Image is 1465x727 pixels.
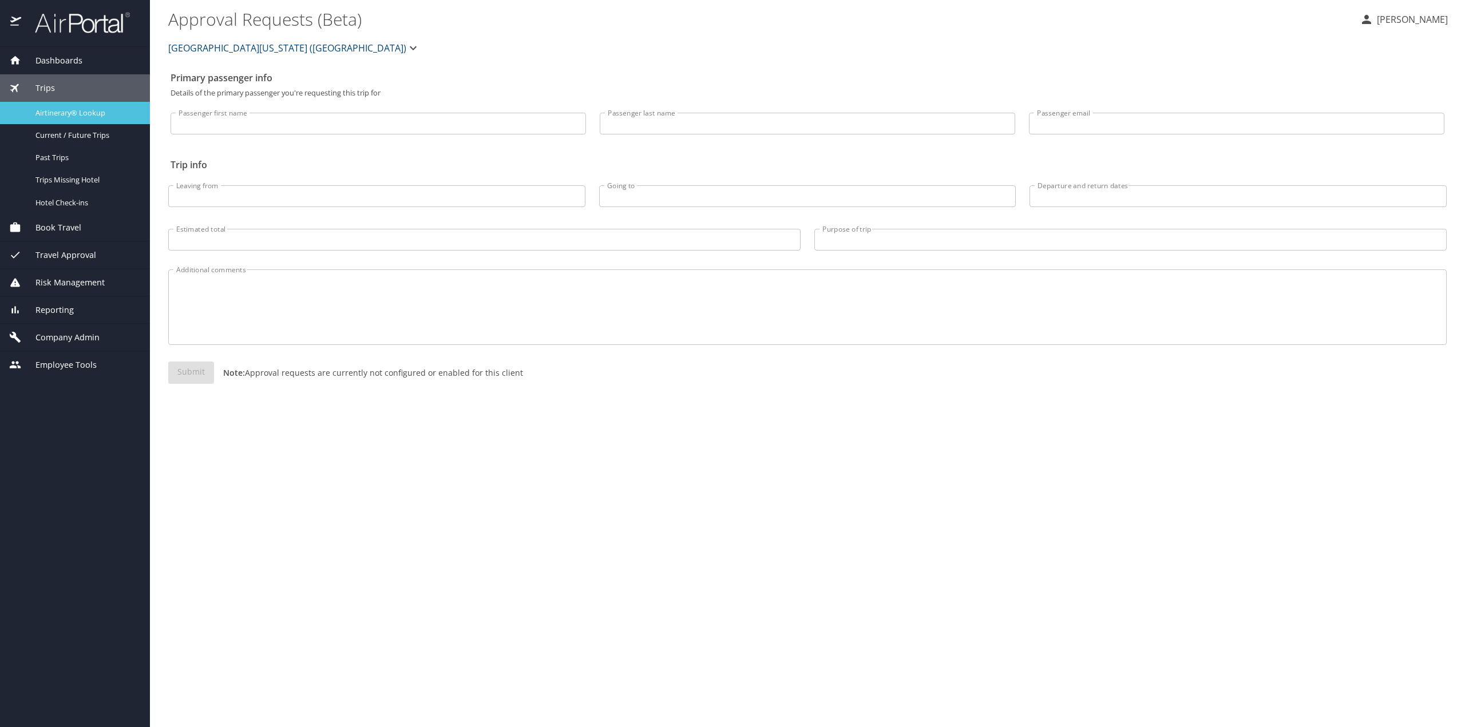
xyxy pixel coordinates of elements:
span: Travel Approval [21,249,96,261]
p: Details of the primary passenger you're requesting this trip for [171,89,1444,97]
h1: Approval Requests (Beta) [168,1,1351,37]
span: Past Trips [35,152,136,163]
span: [GEOGRAPHIC_DATA][US_STATE] ([GEOGRAPHIC_DATA]) [168,40,406,56]
span: Reporting [21,304,74,316]
h2: Primary passenger info [171,69,1444,87]
img: icon-airportal.png [10,11,22,34]
span: Trips Missing Hotel [35,174,136,185]
span: Airtinerary® Lookup [35,108,136,118]
p: Approval requests are currently not configured or enabled for this client [214,367,523,379]
button: [GEOGRAPHIC_DATA][US_STATE] ([GEOGRAPHIC_DATA]) [164,37,425,59]
span: Company Admin [21,331,100,344]
span: Employee Tools [21,359,97,371]
span: Trips [21,82,55,94]
img: airportal-logo.png [22,11,130,34]
span: Hotel Check-ins [35,197,136,208]
span: Risk Management [21,276,105,289]
span: Dashboards [21,54,82,67]
button: [PERSON_NAME] [1355,9,1452,30]
span: Book Travel [21,221,81,234]
p: [PERSON_NAME] [1373,13,1448,26]
h2: Trip info [171,156,1444,174]
span: Current / Future Trips [35,130,136,141]
strong: Note: [223,367,245,378]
